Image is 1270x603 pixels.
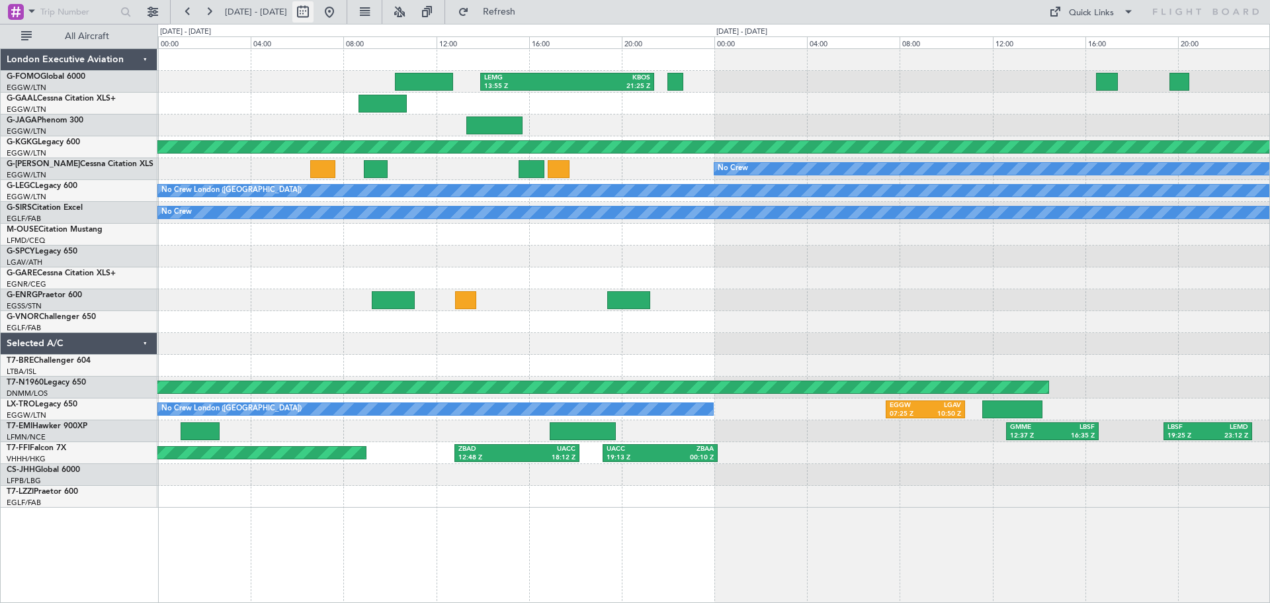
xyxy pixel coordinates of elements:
a: LGAV/ATH [7,257,42,267]
a: EGLF/FAB [7,323,41,333]
div: LEMG [484,73,568,83]
span: G-GARE [7,269,37,277]
a: G-LEGCLegacy 600 [7,182,77,190]
div: UACC [607,445,660,454]
div: 04:00 [807,36,900,48]
span: T7-FFI [7,444,30,452]
span: G-LEGC [7,182,35,190]
input: Trip Number [40,2,116,22]
a: G-[PERSON_NAME]Cessna Citation XLS [7,160,153,168]
button: All Aircraft [15,26,144,47]
span: T7-BRE [7,357,34,365]
div: 00:10 Z [660,453,714,463]
a: M-OUSECitation Mustang [7,226,103,234]
div: KBOS [567,73,650,83]
div: 20:00 [622,36,714,48]
a: G-FOMOGlobal 6000 [7,73,85,81]
a: G-SPCYLegacy 650 [7,248,77,255]
a: EGGW/LTN [7,83,46,93]
div: EGGW [890,401,925,410]
div: No Crew [718,159,748,179]
div: ZBAA [660,445,714,454]
span: G-JAGA [7,116,37,124]
a: T7-N1960Legacy 650 [7,379,86,387]
div: 08:00 [900,36,992,48]
div: GMME [1010,423,1052,432]
a: G-GAALCessna Citation XLS+ [7,95,116,103]
div: LGAV [925,401,961,410]
a: G-JAGAPhenom 300 [7,116,83,124]
a: T7-BREChallenger 604 [7,357,91,365]
span: G-ENRG [7,291,38,299]
div: ZBAD [458,445,517,454]
span: LX-TRO [7,400,35,408]
a: EGSS/STN [7,301,42,311]
a: LTBA/ISL [7,367,36,377]
div: 08:00 [343,36,436,48]
a: EGGW/LTN [7,126,46,136]
a: T7-EMIHawker 900XP [7,422,87,430]
div: 12:00 [437,36,529,48]
span: G-KGKG [7,138,38,146]
span: [DATE] - [DATE] [225,6,287,18]
a: T7-LZZIPraetor 600 [7,488,78,496]
div: UACC [517,445,575,454]
div: 16:00 [529,36,622,48]
div: 10:50 Z [925,410,961,419]
div: 13:55 Z [484,82,568,91]
div: 16:00 [1085,36,1178,48]
a: T7-FFIFalcon 7X [7,444,66,452]
a: LFMD/CEQ [7,236,45,246]
a: VHHH/HKG [7,454,46,464]
div: No Crew London ([GEOGRAPHIC_DATA]) [161,181,302,201]
a: G-VNORChallenger 650 [7,313,96,321]
a: EGLF/FAB [7,214,41,224]
div: 12:00 [993,36,1085,48]
div: 04:00 [251,36,343,48]
div: LBSF [1167,423,1208,432]
div: 00:00 [714,36,807,48]
a: EGGW/LTN [7,170,46,180]
span: G-VNOR [7,313,39,321]
div: No Crew [161,203,192,222]
span: T7-N1960 [7,379,44,387]
a: EGGW/LTN [7,105,46,115]
a: EGGW/LTN [7,410,46,420]
a: EGNR/CEG [7,279,46,289]
div: 18:12 Z [517,453,575,463]
a: CS-JHHGlobal 6000 [7,466,80,474]
div: LBSF [1052,423,1095,432]
span: G-SPCY [7,248,35,255]
div: LEMD [1208,423,1248,432]
div: 16:35 Z [1052,432,1095,441]
div: 07:25 Z [890,410,925,419]
a: LFMN/NCE [7,432,46,442]
div: 21:25 Z [567,82,650,91]
a: EGGW/LTN [7,148,46,158]
a: LFPB/LBG [7,476,41,486]
div: 19:25 Z [1167,432,1208,441]
a: DNMM/LOS [7,389,48,398]
div: 00:00 [158,36,251,48]
a: G-GARECessna Citation XLS+ [7,269,116,277]
span: All Aircraft [34,32,140,41]
div: Quick Links [1069,7,1114,20]
div: 23:12 Z [1208,432,1248,441]
div: [DATE] - [DATE] [160,26,211,38]
div: 19:13 Z [607,453,660,463]
div: 12:48 Z [458,453,517,463]
div: No Crew London ([GEOGRAPHIC_DATA]) [161,399,302,419]
a: LX-TROLegacy 650 [7,400,77,408]
a: EGGW/LTN [7,192,46,202]
div: [DATE] - [DATE] [716,26,767,38]
span: T7-EMI [7,422,32,430]
span: G-GAAL [7,95,37,103]
span: CS-JHH [7,466,35,474]
span: G-[PERSON_NAME] [7,160,80,168]
button: Refresh [452,1,531,23]
a: G-ENRGPraetor 600 [7,291,82,299]
div: 12:37 Z [1010,432,1052,441]
span: G-SIRS [7,204,32,212]
button: Quick Links [1042,1,1140,23]
span: Refresh [472,7,527,17]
